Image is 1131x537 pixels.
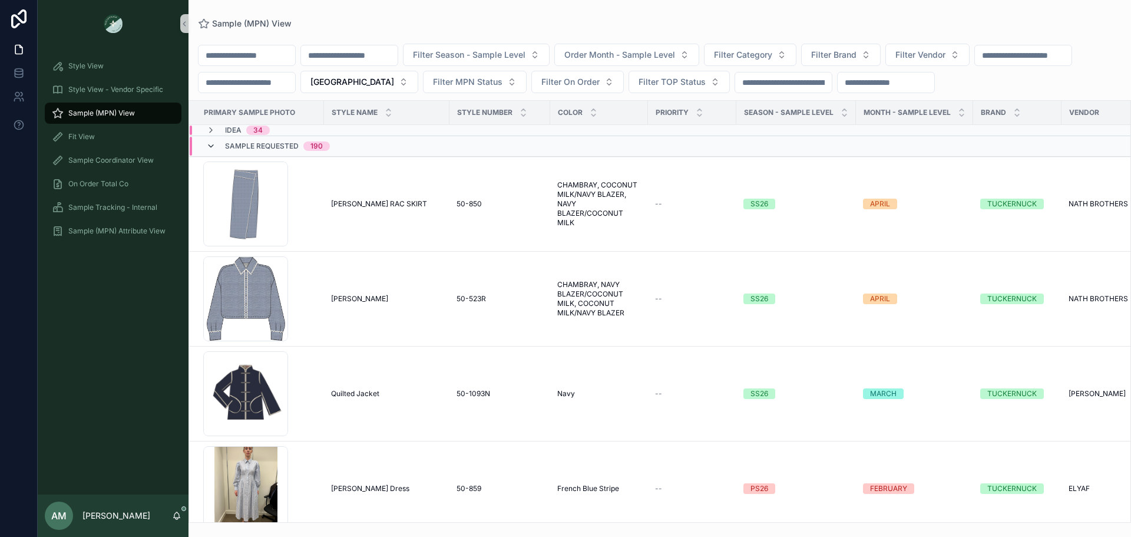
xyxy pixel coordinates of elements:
[987,199,1037,209] div: TUCKERNUCK
[1069,108,1099,117] span: Vendor
[987,483,1037,494] div: TUCKERNUCK
[45,55,181,77] a: Style View
[811,49,856,61] span: Filter Brand
[870,388,897,399] div: MARCH
[801,44,881,66] button: Select Button
[45,103,181,124] a: Sample (MPN) View
[558,108,583,117] span: Color
[655,484,729,493] a: --
[750,294,768,304] div: SS26
[331,294,388,304] span: [PERSON_NAME]
[68,156,154,165] span: Sample Coordinator View
[403,44,550,66] button: Select Button
[639,76,706,88] span: Filter TOP Status
[743,388,849,399] a: SS26
[870,199,890,209] div: APRIL
[743,483,849,494] a: PS26
[980,483,1054,494] a: TUCKERNUCK
[51,509,67,523] span: AM
[68,108,135,118] span: Sample (MPN) View
[331,389,379,398] span: Quilted Jacket
[413,49,525,61] span: Filter Season - Sample Level
[704,44,796,66] button: Select Button
[457,484,481,493] span: 50-859
[743,199,849,209] a: SS26
[310,141,323,151] div: 190
[863,483,966,494] a: FEBRUARY
[82,510,150,522] p: [PERSON_NAME]
[655,199,662,209] span: --
[980,294,1054,304] a: TUCKERNUCK
[980,199,1054,209] a: TUCKERNUCK
[541,76,600,88] span: Filter On Order
[557,389,575,398] span: Navy
[656,108,689,117] span: PRIORITY
[45,173,181,195] a: On Order Total Co
[750,388,768,399] div: SS26
[423,71,527,93] button: Select Button
[1069,294,1128,304] span: NATH BROTHERS
[198,18,292,29] a: Sample (MPN) View
[531,71,624,93] button: Select Button
[45,197,181,218] a: Sample Tracking - Internal
[225,141,299,151] span: Sample Requested
[457,389,490,398] span: 50-1093N
[45,79,181,100] a: Style View - Vendor Specific
[557,389,641,398] a: Navy
[68,85,163,94] span: Style View - Vendor Specific
[45,220,181,242] a: Sample (MPN) Attribute View
[68,203,157,212] span: Sample Tracking - Internal
[870,294,890,304] div: APRIL
[253,126,263,135] div: 34
[300,71,418,93] button: Select Button
[750,199,768,209] div: SS26
[331,294,442,304] a: [PERSON_NAME]
[457,199,543,209] a: 50-850
[457,294,486,304] span: 50-523R
[557,484,619,493] span: French Blue Stripe
[980,388,1054,399] a: TUCKERNUCK
[557,280,641,318] a: CHAMBRAY, NAVY BLAZER/COCONUT MILK, COCONUT MILK/NAVY BLAZER
[68,226,166,236] span: Sample (MPN) Attribute View
[981,108,1006,117] span: Brand
[863,199,966,209] a: APRIL
[557,484,641,493] a: French Blue Stripe
[38,47,188,257] div: scrollable content
[457,108,512,117] span: Style Number
[864,108,951,117] span: MONTH - SAMPLE LEVEL
[457,389,543,398] a: 50-1093N
[987,294,1037,304] div: TUCKERNUCK
[987,388,1037,399] div: TUCKERNUCK
[655,389,662,398] span: --
[655,294,729,304] a: --
[331,199,442,209] a: [PERSON_NAME] RAC SKIRT
[68,132,95,141] span: Fit View
[629,71,730,93] button: Select Button
[885,44,970,66] button: Select Button
[68,61,104,71] span: Style View
[863,294,966,304] a: APRIL
[68,179,128,189] span: On Order Total Co
[225,126,242,135] span: Idea
[743,294,849,304] a: SS26
[714,49,772,61] span: Filter Category
[45,150,181,171] a: Sample Coordinator View
[655,199,729,209] a: --
[744,108,834,117] span: Season - Sample Level
[895,49,945,61] span: Filter Vendor
[863,388,966,399] a: MARCH
[557,180,641,228] a: CHAMBRAY, COCONUT MILK/NAVY BLAZER, NAVY BLAZER/COCONUT MILK
[457,484,543,493] a: 50-859
[331,484,409,493] span: [PERSON_NAME] Dress
[564,49,675,61] span: Order Month - Sample Level
[1069,199,1128,209] span: NATH BROTHERS
[457,199,482,209] span: 50-850
[655,294,662,304] span: --
[1069,484,1090,493] span: ELYAF
[554,44,699,66] button: Select Button
[457,294,543,304] a: 50-523R
[204,108,295,117] span: PRIMARY SAMPLE PHOTO
[331,199,427,209] span: [PERSON_NAME] RAC SKIRT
